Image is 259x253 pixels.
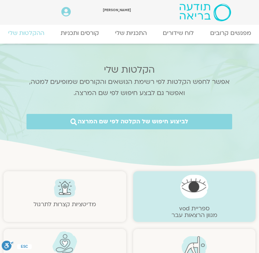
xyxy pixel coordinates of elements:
[103,8,131,12] span: [PERSON_NAME]
[26,114,232,129] a: לביצוע חיפוש של הקלטה לפי שם המרצה
[33,200,96,208] a: מדיטציות קצרות לתרגול
[107,26,155,40] a: התכניות שלי
[172,204,217,219] a: ספריית vodמגוון הרצאות עבר
[155,26,202,40] a: לוח שידורים
[52,26,107,40] a: קורסים ותכניות
[26,65,232,75] h2: הקלטות שלי
[202,26,259,40] a: מפגשים קרובים
[26,77,232,99] p: אפשר לחפש הקלטות לפי רשימת הנושאים והקורסים שמופיעים למטה, ואפשר גם לבצע חיפוש לפי שם המרצה.
[78,118,188,125] span: לביצוע חיפוש של הקלטה לפי שם המרצה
